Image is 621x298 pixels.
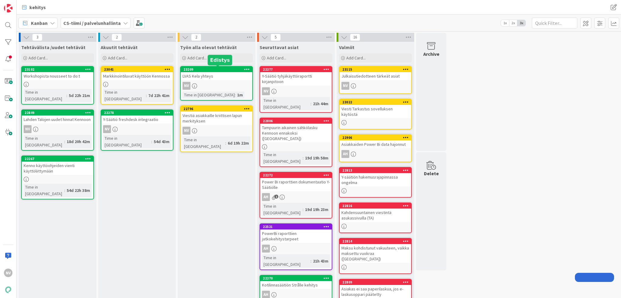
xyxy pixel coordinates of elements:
div: 23115 [340,67,411,72]
span: Seurattavat asiat [260,44,299,50]
div: 22813 [342,168,411,172]
div: Maksu kohdistunut vakuuteen, vaikka maksettu vuokraa ([GEOGRAPHIC_DATA]) [340,244,411,263]
div: NV [341,82,349,90]
div: Kenno käyttöohjeiden vienti käyttöliittymään [22,162,93,175]
span: Add Card... [267,55,286,61]
div: Time in [GEOGRAPHIC_DATA] [24,135,64,148]
div: Viesti Tarkastus sovelluksen käytöstä [340,105,411,118]
div: 22272 [260,172,332,178]
div: PowerBi raporttien jatkokehitystarpeet [260,229,332,243]
div: Asiakkaiden Power Bi data hajonnut [340,140,411,148]
div: 22816 [342,204,411,208]
div: 23022 [342,100,411,104]
span: Kanban [31,19,48,27]
div: Time in [GEOGRAPHIC_DATA] [103,89,146,102]
div: AH [262,245,270,253]
div: 22814 [340,239,411,244]
a: kehitys [18,2,49,13]
div: NV [181,127,252,135]
span: : [225,140,226,146]
div: 22849 [22,110,93,116]
div: Julkaisutiedotteen tärkeät asiat [340,72,411,80]
div: 22816Kahdensuuntainen viestintä asukassivuilla (TA) [340,203,411,222]
a: 23209LVAS Kela yhteysNVTime in [GEOGRAPHIC_DATA]:1m [180,66,253,101]
div: 22806 [260,118,332,124]
span: 3x [517,20,525,26]
div: Archive [423,50,439,58]
div: NV [181,82,252,90]
a: 22813Y-säätiön hakemusrajapinnassa ongelma [339,167,412,198]
img: avatar [4,286,12,294]
div: 22278Y-Säätiö freshdesk integraatio [101,110,173,123]
div: NV [103,125,111,133]
div: NV [260,87,332,95]
div: Time in [GEOGRAPHIC_DATA] [24,184,64,197]
div: Time in [GEOGRAPHIC_DATA] [183,92,235,98]
div: Lahden Talojen uudet hinnat Kennoon [22,116,93,123]
div: 22277Y-Säätiö tyhjäkäyttöraportti kirjanpitoon [260,67,332,85]
div: 22270Kotilinnasäätiön Strålle kehitys [260,276,332,289]
div: NV [183,127,190,135]
div: AH [341,150,349,158]
div: 22813Y-säätiön hakemusrajapinnassa ongelma [340,168,411,186]
div: 54d 22h 38m [65,187,92,194]
div: Tampuurin aikainen sähkölasku Kennoon ennakoksi ([GEOGRAPHIC_DATA]) [260,124,332,142]
div: 6d 19h 22m [226,140,250,146]
a: 22796Viestiä asiakkaille kriittisen lapun merkityksenNVTime in [GEOGRAPHIC_DATA]:6d 19h 22m [180,105,253,152]
span: Add Card... [29,55,48,61]
span: Add Card... [346,55,366,61]
div: 7d 22h 41m [147,92,171,99]
div: 22270 [263,276,332,280]
div: 22277 [260,67,332,72]
div: 21h 44m [311,100,330,107]
div: 23022 [340,99,411,105]
div: Time in [GEOGRAPHIC_DATA] [103,135,151,148]
div: 23102 [25,67,93,72]
span: : [235,92,236,98]
span: Add Card... [108,55,127,61]
div: 22849 [25,111,93,115]
div: 23041 [101,67,173,72]
div: Y-säätiön hakemusrajapinnassa ongelma [340,173,411,186]
a: 22521PowerBi raporttien jatkokehitystarpeetAHTime in [GEOGRAPHIC_DATA]:21h 43m [260,223,332,270]
div: 21h 43m [311,258,330,264]
span: kehitys [29,4,46,11]
span: 1 [274,195,278,199]
span: : [64,187,65,194]
div: Kotilinnasäätiön Strålle kehitys [260,281,332,289]
span: 1x [501,20,509,26]
a: 22272Power Bi raporttien dokumentaatio Y-SäätiölleAHTime in [GEOGRAPHIC_DATA]:19d 19h 23m [260,172,332,219]
div: NV [22,125,93,133]
h5: Edistys [210,57,230,63]
div: 22267 [25,157,93,161]
div: 23209 [181,67,252,72]
div: 22906 [340,135,411,140]
div: 22278 [104,111,173,115]
div: 22521 [260,224,332,229]
img: Visit kanbanzone.com [4,4,12,12]
a: 23022Viesti Tarkastus sovelluksen käytöstä [339,99,412,129]
span: : [303,155,304,161]
span: : [64,138,65,145]
div: AH [260,193,332,201]
div: NV [262,87,270,95]
span: Työn alla olevat tehtävät [180,44,237,50]
div: 54d 43m [152,138,171,145]
a: 23041Markkinointiluvat käyttöön KennossaTime in [GEOGRAPHIC_DATA]:7d 22h 41m [101,66,173,105]
div: 23209 [183,67,252,72]
span: Add Card... [187,55,207,61]
div: 22906Asiakkaiden Power Bi data hajonnut [340,135,411,148]
div: NV [340,82,411,90]
span: : [310,100,311,107]
div: 22272 [263,173,332,177]
div: 22521PowerBi raporttien jatkokehitystarpeet [260,224,332,243]
div: 22521 [263,225,332,229]
span: Tehtävälista /uudet tehtävät [21,44,86,50]
div: 23022Viesti Tarkastus sovelluksen käytöstä [340,99,411,118]
div: 22796 [181,106,252,112]
div: AH [262,193,270,201]
div: 23041Markkinointiluvat käyttöön Kennossa [101,67,173,80]
div: 22278 [101,110,173,116]
div: 1m [236,92,244,98]
input: Quick Filter... [532,18,577,28]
